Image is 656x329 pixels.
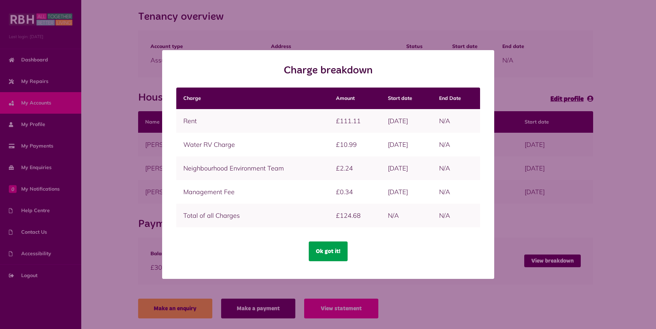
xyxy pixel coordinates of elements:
[329,156,380,180] td: £2.24
[381,156,432,180] td: [DATE]
[309,241,348,261] button: Ok got it!
[432,109,480,133] td: N/A
[329,109,380,133] td: £111.11
[381,204,432,227] td: N/A
[329,204,380,227] td: £124.68
[432,133,480,156] td: N/A
[381,88,432,109] th: Start date
[176,109,329,133] td: Rent
[176,133,329,156] td: Water RV Charge
[381,133,432,156] td: [DATE]
[381,109,432,133] td: [DATE]
[432,180,480,204] td: N/A
[432,204,480,227] td: N/A
[329,180,380,204] td: £0.34
[329,133,380,156] td: £10.99
[176,88,329,109] th: Charge
[329,88,380,109] th: Amount
[176,64,480,77] h2: Charge breakdown
[381,180,432,204] td: [DATE]
[176,156,329,180] td: Neighbourhood Environment Team
[176,204,329,227] td: Total of all Charges
[432,88,480,109] th: End Date
[432,156,480,180] td: N/A
[176,180,329,204] td: Management Fee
